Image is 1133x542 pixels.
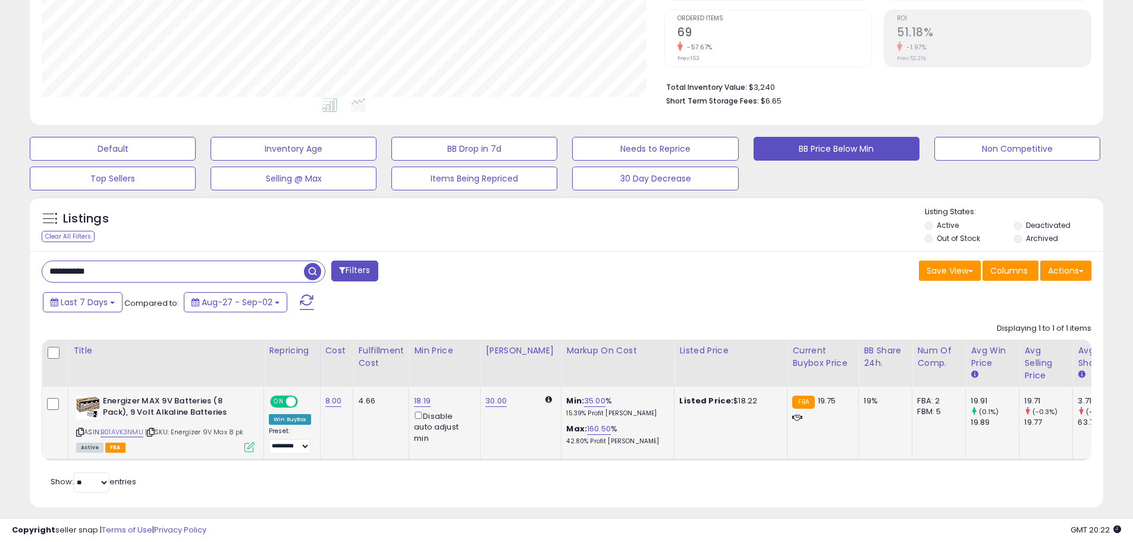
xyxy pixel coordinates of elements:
[101,427,143,437] a: B01AVK3NMU
[572,167,738,190] button: 30 Day Decrease
[677,26,871,42] h2: 69
[584,395,605,407] a: 35.00
[30,137,196,161] button: Default
[485,395,507,407] a: 30.00
[1026,233,1058,243] label: Archived
[358,344,404,369] div: Fulfillment Cost
[414,344,475,357] div: Min Price
[51,476,136,487] span: Show: entries
[102,524,152,535] a: Terms of Use
[934,137,1100,161] button: Non Competitive
[73,344,259,357] div: Title
[971,417,1019,428] div: 19.89
[63,211,109,227] h5: Listings
[566,423,587,434] b: Max:
[269,427,311,454] div: Preset:
[566,424,665,446] div: %
[42,231,95,242] div: Clear All Filters
[1078,417,1126,428] div: 63.71%
[124,297,179,309] span: Compared to:
[937,233,980,243] label: Out of Stock
[269,414,311,425] div: Win BuyBox
[864,396,903,406] div: 19%
[572,137,738,161] button: Needs to Reprice
[761,95,782,106] span: $6.65
[677,15,871,22] span: Ordered Items
[792,344,853,369] div: Current Buybox Price
[76,396,100,419] img: 51zLZ4GhwxL._SL40_.jpg
[679,395,733,406] b: Listed Price:
[154,524,206,535] a: Privacy Policy
[325,395,342,407] a: 8.00
[677,55,699,62] small: Prev: 163
[1078,369,1085,380] small: Avg BB Share.
[1078,344,1121,369] div: Avg BB Share
[666,79,1082,93] li: $3,240
[1024,417,1072,428] div: 19.77
[679,396,778,406] div: $18.22
[566,396,665,418] div: %
[269,344,315,357] div: Repricing
[917,396,956,406] div: FBA: 2
[990,265,1028,277] span: Columns
[296,397,315,407] span: OFF
[12,524,55,535] strong: Copyright
[331,261,378,281] button: Filters
[971,344,1014,369] div: Avg Win Price
[997,323,1091,334] div: Displaying 1 to 1 of 1 items
[979,407,999,416] small: (0.1%)
[937,220,959,230] label: Active
[485,344,556,357] div: [PERSON_NAME]
[919,261,981,281] button: Save View
[683,43,713,52] small: -57.67%
[917,344,961,369] div: Num of Comp.
[566,395,584,406] b: Min:
[184,292,287,312] button: Aug-27 - Sep-02
[1024,396,1072,406] div: 19.71
[666,82,747,92] b: Total Inventory Value:
[561,340,674,387] th: The percentage added to the cost of goods (COGS) that forms the calculator for Min & Max prices.
[202,296,272,308] span: Aug-27 - Sep-02
[103,396,247,421] b: Energizer MAX 9V Batteries (8 Pack), 9 Volt Alkaline Batteries
[271,397,286,407] span: ON
[414,409,471,444] div: Disable auto adjust min
[679,344,782,357] div: Listed Price
[566,344,669,357] div: Markup on Cost
[391,137,557,161] button: BB Drop in 7d
[391,167,557,190] button: Items Being Repriced
[754,137,919,161] button: BB Price Below Min
[902,43,926,52] small: -1.97%
[971,396,1019,406] div: 19.91
[145,427,244,437] span: | SKU: Energizer 9V Max 8 pk
[325,344,349,357] div: Cost
[983,261,1038,281] button: Columns
[1032,407,1058,416] small: (-0.3%)
[76,396,255,451] div: ASIN:
[105,443,125,453] span: FBA
[917,406,956,417] div: FBM: 5
[30,167,196,190] button: Top Sellers
[12,525,206,536] div: seller snap | |
[1026,220,1071,230] label: Deactivated
[1071,524,1121,535] span: 2025-09-10 20:22 GMT
[211,167,376,190] button: Selling @ Max
[76,443,103,453] span: All listings currently available for purchase on Amazon
[1040,261,1091,281] button: Actions
[1078,396,1126,406] div: 3.71%
[971,369,978,380] small: Avg Win Price.
[61,296,108,308] span: Last 7 Days
[792,396,814,409] small: FBA
[211,137,376,161] button: Inventory Age
[414,395,431,407] a: 18.19
[43,292,123,312] button: Last 7 Days
[1024,344,1068,382] div: Avg Selling Price
[358,396,400,406] div: 4.66
[925,206,1103,218] p: Listing States:
[566,409,665,418] p: 15.39% Profit [PERSON_NAME]
[818,395,836,406] span: 19.75
[897,55,926,62] small: Prev: 52.21%
[897,15,1091,22] span: ROI
[897,26,1091,42] h2: 51.18%
[587,423,611,435] a: 160.50
[666,96,759,106] b: Short Term Storage Fees:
